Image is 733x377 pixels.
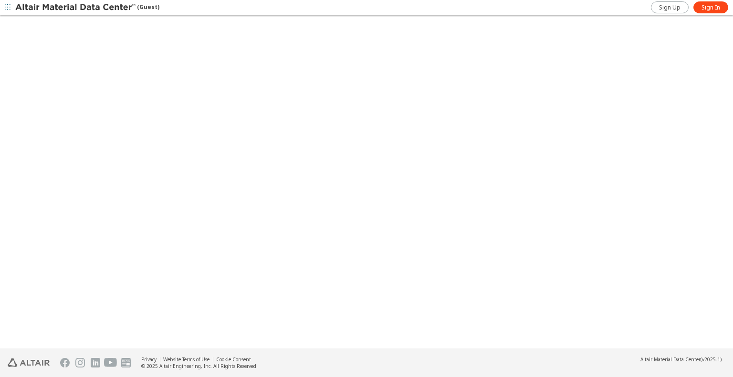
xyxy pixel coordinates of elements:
[15,3,159,12] div: (Guest)
[216,356,251,363] a: Cookie Consent
[640,356,701,363] span: Altair Material Data Center
[651,1,689,13] a: Sign Up
[659,4,681,11] span: Sign Up
[8,358,50,367] img: Altair Engineering
[15,3,137,12] img: Altair Material Data Center
[141,363,258,369] div: © 2025 Altair Engineering, Inc. All Rights Reserved.
[141,356,157,363] a: Privacy
[693,1,728,13] a: Sign In
[163,356,209,363] a: Website Terms of Use
[640,356,722,363] div: (v2025.1)
[702,4,720,11] span: Sign In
